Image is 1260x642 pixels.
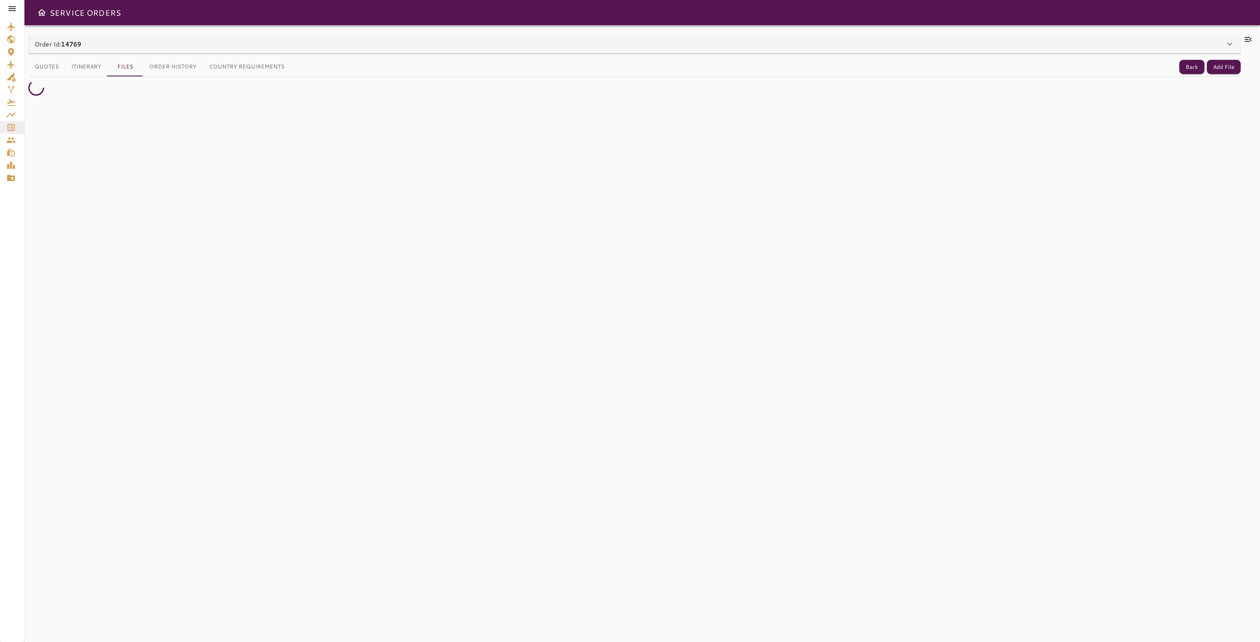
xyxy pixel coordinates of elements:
button: Files [107,57,143,76]
p: Order Id: [35,39,81,49]
h6: SERVICE ORDERS [50,6,121,19]
button: Add File [1207,60,1241,74]
button: Back [1179,60,1204,74]
b: 14769 [61,39,81,48]
button: Itinerary [65,57,107,76]
div: Order Id:14769 [28,35,1241,54]
button: Country Requirements [203,57,291,76]
div: basic tabs example [28,57,291,76]
button: Order History [143,57,203,76]
button: Quotes [28,57,65,76]
button: Open drawer [34,5,50,20]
